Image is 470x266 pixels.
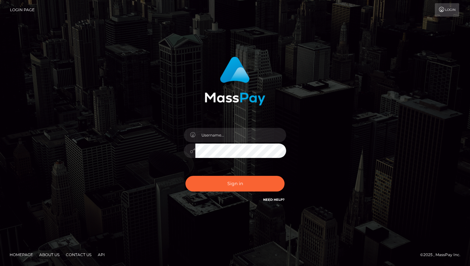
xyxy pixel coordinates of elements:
a: API [95,250,107,260]
a: Login Page [10,3,35,17]
a: Contact Us [63,250,94,260]
a: Homepage [7,250,35,260]
a: About Us [37,250,62,260]
a: Login [435,3,459,17]
div: © 2025 , MassPay Inc. [420,251,465,258]
button: Sign in [185,176,285,192]
img: MassPay Login [205,57,265,106]
input: Username... [195,128,286,142]
a: Need Help? [263,198,285,202]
